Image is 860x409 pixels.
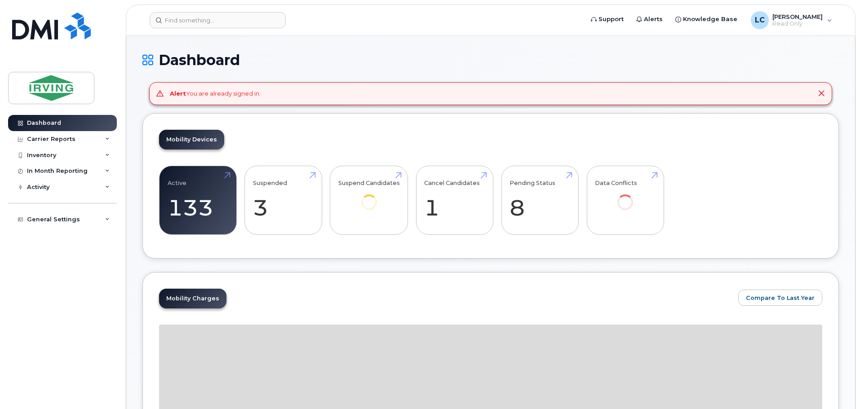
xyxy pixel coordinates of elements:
[142,52,839,68] h1: Dashboard
[253,171,314,230] a: Suspended 3
[510,171,570,230] a: Pending Status 8
[738,290,822,306] button: Compare To Last Year
[595,171,656,222] a: Data Conflicts
[159,289,226,308] a: Mobility Charges
[159,130,224,150] a: Mobility Devices
[170,90,186,97] strong: Alert
[168,171,228,230] a: Active 133
[424,171,485,230] a: Cancel Candidates 1
[338,171,400,222] a: Suspend Candidates
[746,294,815,302] span: Compare To Last Year
[170,89,261,98] div: You are already signed in.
